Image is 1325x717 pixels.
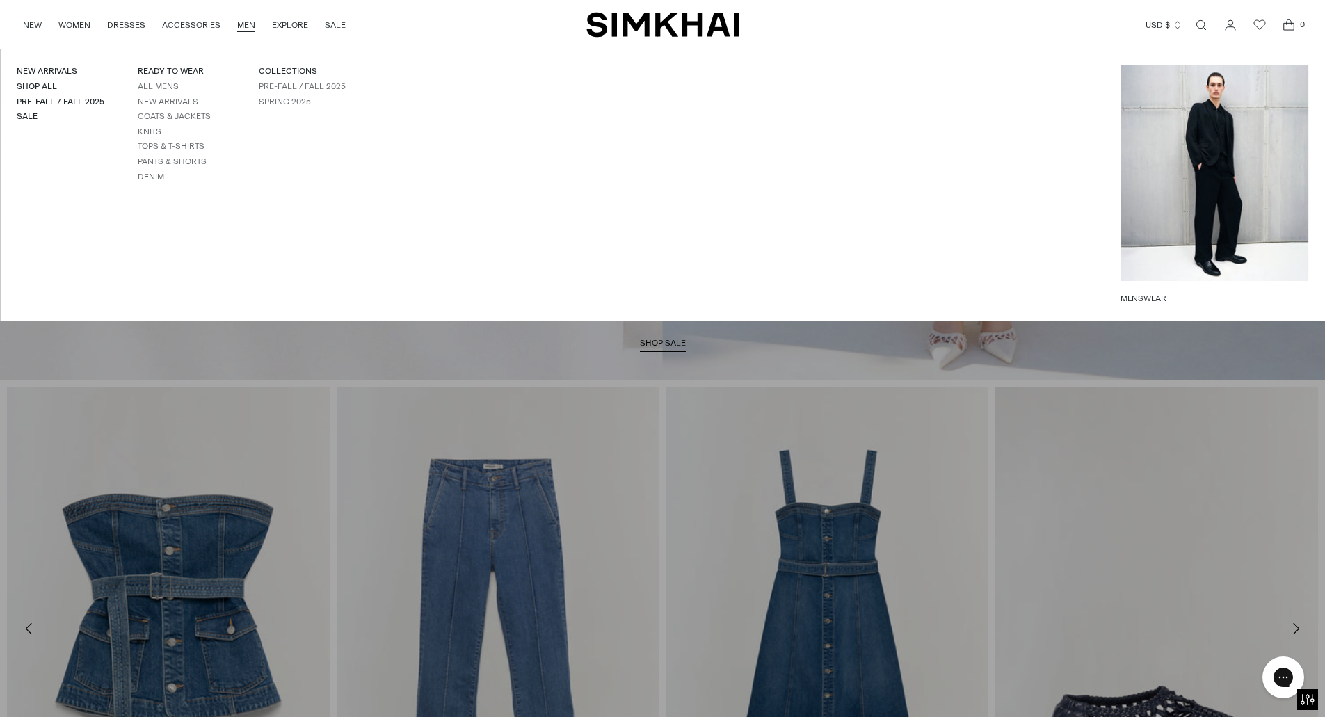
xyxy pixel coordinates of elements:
iframe: Gorgias live chat messenger [1255,652,1311,703]
a: SALE [325,10,346,40]
a: Open search modal [1187,11,1215,39]
button: USD $ [1146,10,1182,40]
a: DRESSES [107,10,145,40]
a: WOMEN [58,10,90,40]
a: ACCESSORIES [162,10,220,40]
a: Go to the account page [1216,11,1244,39]
span: 0 [1296,18,1308,31]
a: EXPLORE [272,10,308,40]
a: Open cart modal [1275,11,1303,39]
a: SIMKHAI [586,11,739,38]
a: Wishlist [1246,11,1274,39]
a: NEW [23,10,42,40]
a: MEN [237,10,255,40]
